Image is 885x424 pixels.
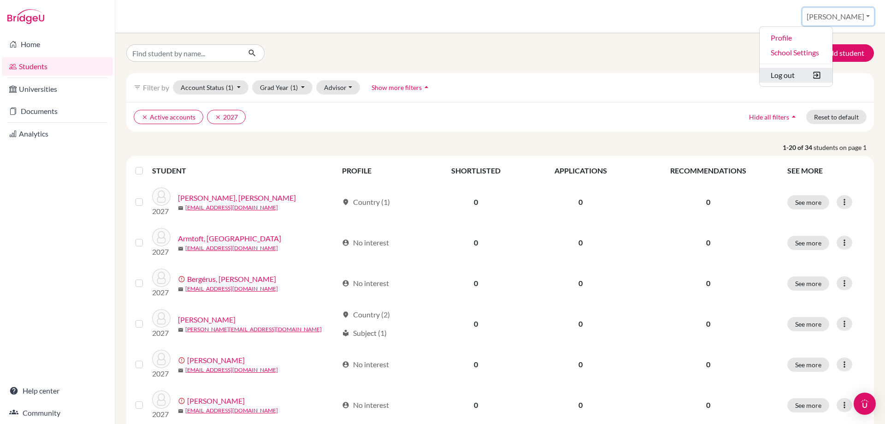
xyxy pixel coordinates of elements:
[252,80,313,95] button: Grad Year(1)
[178,368,183,373] span: mail
[787,358,829,372] button: See more
[152,187,171,206] img: Allard Klenell, Max
[152,287,171,298] p: 2027
[640,197,776,208] p: 0
[185,203,278,212] a: [EMAIL_ADDRESS][DOMAIN_NAME]
[134,110,203,124] button: clearActive accounts
[814,143,874,152] span: students on page 1
[134,84,141,91] i: filter_list
[152,409,171,420] p: 2027
[207,110,246,124] button: clear2027
[2,80,113,98] a: Universities
[178,314,236,325] a: [PERSON_NAME]
[425,160,527,182] th: SHORTLISTED
[372,84,422,91] span: Show more filters
[425,304,527,344] td: 0
[178,327,183,333] span: mail
[178,397,187,405] span: error_outline
[185,366,278,374] a: [EMAIL_ADDRESS][DOMAIN_NAME]
[152,350,171,368] img: Dabbous, Marwan
[342,400,389,411] div: No interest
[152,246,171,257] p: 2027
[527,263,634,304] td: 0
[173,80,248,95] button: Account Status(1)
[152,328,171,339] p: 2027
[342,198,349,206] span: location_on
[640,400,776,411] p: 0
[804,44,874,62] button: Add student
[2,102,113,120] a: Documents
[787,398,829,412] button: See more
[185,406,278,415] a: [EMAIL_ADDRESS][DOMAIN_NAME]
[760,45,832,60] a: School Settings
[336,160,425,182] th: PROFILE
[178,287,183,292] span: mail
[226,84,233,91] span: (1)
[425,182,527,222] td: 0
[635,160,782,182] th: RECOMMENDATIONS
[290,84,298,91] span: (1)
[787,236,829,250] button: See more
[422,83,431,92] i: arrow_drop_up
[806,110,867,124] button: Reset to default
[802,8,874,25] button: [PERSON_NAME]
[142,114,148,120] i: clear
[342,309,390,320] div: Country (2)
[782,160,870,182] th: SEE MORE
[316,80,360,95] button: Advisor
[342,328,387,339] div: Subject (1)
[783,143,814,152] strong: 1-20 of 34
[425,263,527,304] td: 0
[178,233,281,244] a: Armtoft, [GEOGRAPHIC_DATA]
[152,368,171,379] p: 2027
[215,114,221,120] i: clear
[185,244,278,252] a: [EMAIL_ADDRESS][DOMAIN_NAME]
[640,359,776,370] p: 0
[178,275,187,283] span: error_outline
[178,205,183,211] span: mail
[749,113,789,121] span: Hide all filters
[152,160,336,182] th: STUDENT
[342,237,389,248] div: No interest
[178,408,183,414] span: mail
[187,274,276,285] a: Bergérus, [PERSON_NAME]
[854,393,876,415] div: Open Intercom Messenger
[187,355,245,366] a: [PERSON_NAME]
[152,269,171,287] img: Bergérus, Izabella
[789,112,798,121] i: arrow_drop_up
[527,344,634,385] td: 0
[126,44,241,62] input: Find student by name...
[342,359,389,370] div: No interest
[527,222,634,263] td: 0
[342,197,390,208] div: Country (1)
[364,80,439,95] button: Show more filtersarrow_drop_up
[342,401,349,409] span: account_circle
[7,9,44,24] img: Bridge-U
[760,30,832,45] a: Profile
[178,192,296,203] a: [PERSON_NAME], [PERSON_NAME]
[2,35,113,54] a: Home
[640,278,776,289] p: 0
[185,285,278,293] a: [EMAIL_ADDRESS][DOMAIN_NAME]
[152,228,171,246] img: Armtoft, Victoria
[527,182,634,222] td: 0
[342,239,349,246] span: account_circle
[640,318,776,329] p: 0
[152,206,171,217] p: 2027
[2,57,113,76] a: Students
[152,309,171,328] img: Claranius, Albert
[2,404,113,422] a: Community
[2,382,113,400] a: Help center
[759,26,833,87] ul: [PERSON_NAME]
[342,278,389,289] div: No interest
[342,361,349,368] span: account_circle
[527,304,634,344] td: 0
[178,357,187,364] span: error_outline
[640,237,776,248] p: 0
[760,68,832,83] button: Log out
[741,110,806,124] button: Hide all filtersarrow_drop_up
[152,390,171,409] img: Das, Anandi
[787,276,829,291] button: See more
[187,395,245,406] a: [PERSON_NAME]
[425,222,527,263] td: 0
